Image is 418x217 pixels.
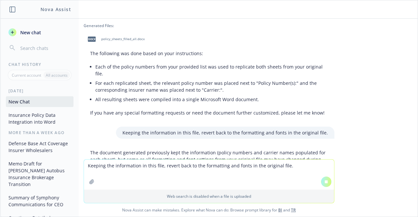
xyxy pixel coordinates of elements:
button: New chat [6,26,73,38]
button: Memo Draft for [PERSON_NAME] Autobus Insurance Brokerage Transition [6,158,73,190]
div: Generated Files: [84,23,334,28]
input: Search chats [19,43,71,53]
p: The following was done based on your instructions: [90,50,328,57]
p: If you have any special formatting requests or need the document further customized, please let m... [90,109,328,116]
p: All accounts [46,72,68,78]
div: Chat History [1,62,79,67]
span: policy_sheets_filled_all.docx [101,37,145,41]
p: Keeping the information in this file, revert back to the formatting and fonts in the original file. [122,129,328,136]
h1: Nova Assist [40,6,71,13]
span: Nova Assist can make mistakes. Explore what Nova can do: Browse prompt library for and [3,203,415,217]
span: docx [88,37,96,41]
p: The document generated previously kept the information (policy numbers and carrier names populate... [90,149,328,170]
div: More than a week ago [1,130,79,135]
button: Defense Base Act Coverage Insurer Wholesalers [6,138,73,156]
button: New Chat [6,96,73,107]
p: Web search is disabled when a file is uploaded [88,194,330,199]
div: [DATE] [1,88,79,94]
p: Current account [12,72,41,78]
li: All resulting sheets were compiled into a single Microsoft Word document. [95,95,328,104]
li: Each of the policy numbers from your provided list was used to replicate both sheets from your or... [95,62,328,78]
button: Summary of Symphony Communications for CEO [6,192,73,210]
div: docxpolicy_sheets_filled_all.docx [84,31,146,47]
a: TR [291,207,296,213]
a: BI [278,207,282,213]
button: Insurance Policy Data Integration into Word [6,110,73,127]
li: For each replicated sheet, the relevant policy number was placed next to "Policy Number(s):" and ... [95,78,328,95]
span: New chat [19,29,41,36]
